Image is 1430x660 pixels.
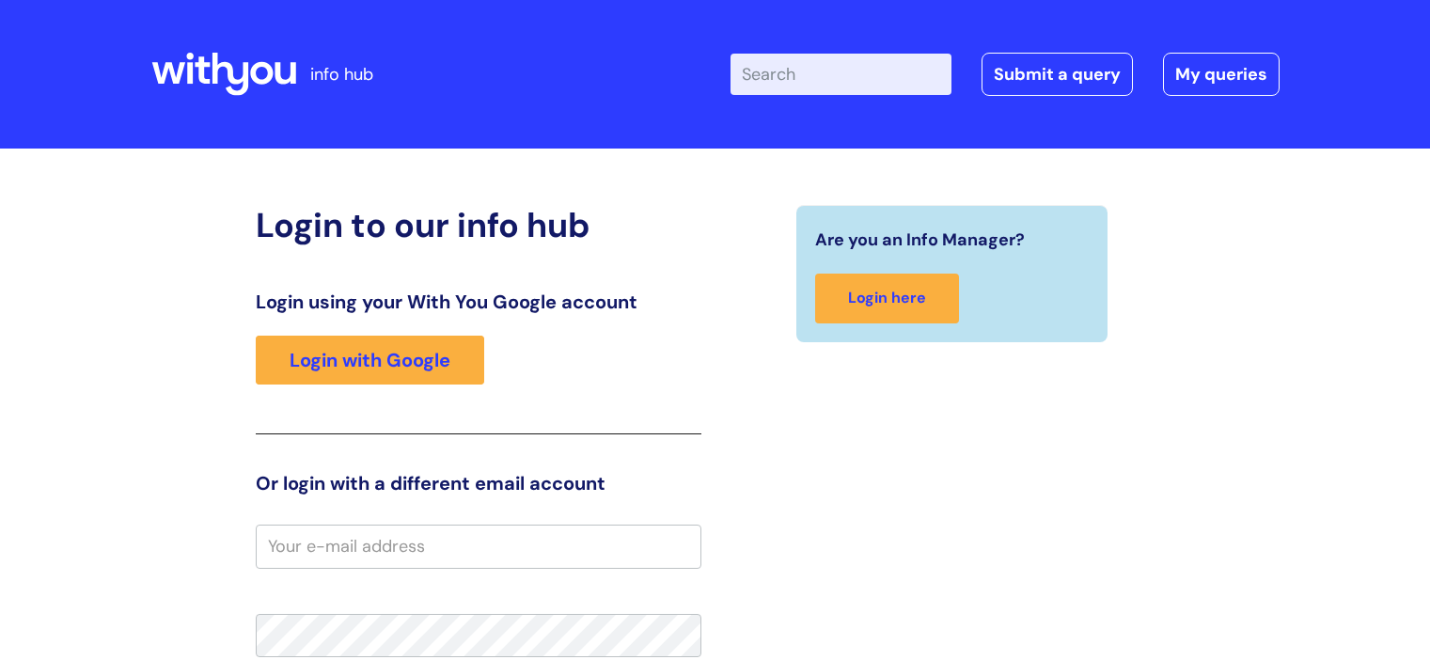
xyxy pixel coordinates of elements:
[815,225,1025,255] span: Are you an Info Manager?
[256,291,701,313] h3: Login using your With You Google account
[256,336,484,385] a: Login with Google
[256,205,701,245] h2: Login to our info hub
[731,54,951,95] input: Search
[310,59,373,89] p: info hub
[256,525,701,568] input: Your e-mail address
[815,274,959,323] a: Login here
[1163,53,1280,96] a: My queries
[256,472,701,495] h3: Or login with a different email account
[982,53,1133,96] a: Submit a query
